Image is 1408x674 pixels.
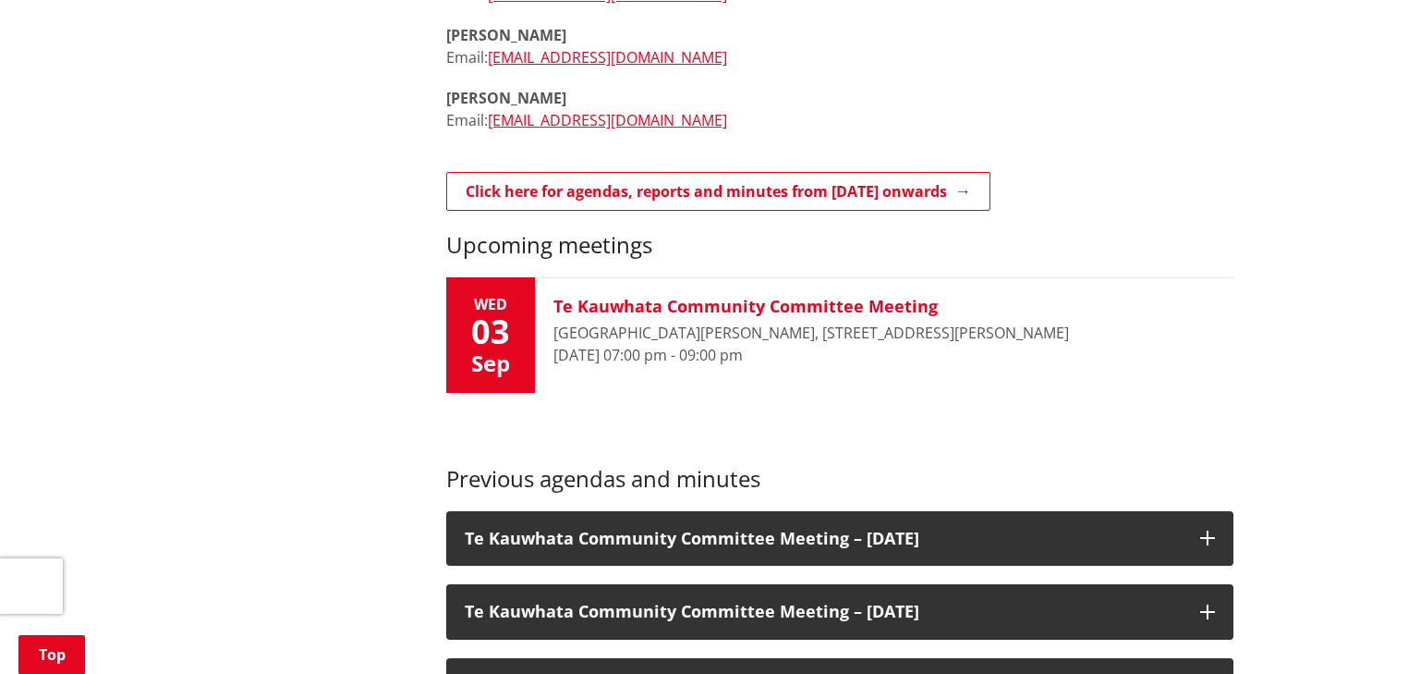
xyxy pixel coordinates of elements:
[553,297,1069,317] h3: Te Kauwhata Community Committee Meeting
[465,530,1182,548] h3: Te Kauwhata Community Committee Meeting – [DATE]
[446,24,1233,68] p: Email:
[488,47,727,67] a: [EMAIL_ADDRESS][DOMAIN_NAME]
[18,635,85,674] a: Top
[446,87,1233,153] p: Email:
[446,25,566,45] strong: [PERSON_NAME]
[446,232,1233,259] h3: Upcoming meetings
[465,603,1182,621] h3: Te Kauwhata Community Committee Meeting – [DATE]
[553,345,743,365] time: [DATE] 07:00 pm - 09:00 pm
[446,172,990,211] a: Click here for agendas, reports and minutes from [DATE] onwards
[553,322,1069,344] div: [GEOGRAPHIC_DATA][PERSON_NAME], [STREET_ADDRESS][PERSON_NAME]
[1323,596,1390,663] iframe: Messenger Launcher
[446,278,1233,393] button: Wed 03 Sep Te Kauwhata Community Committee Meeting [GEOGRAPHIC_DATA][PERSON_NAME], [STREET_ADDRES...
[446,466,1233,493] h3: Previous agendas and minutes
[488,110,727,130] a: [EMAIL_ADDRESS][DOMAIN_NAME]
[446,297,535,312] div: Wed
[446,88,566,108] strong: [PERSON_NAME]
[446,315,535,349] div: 03
[446,352,535,374] div: Sep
